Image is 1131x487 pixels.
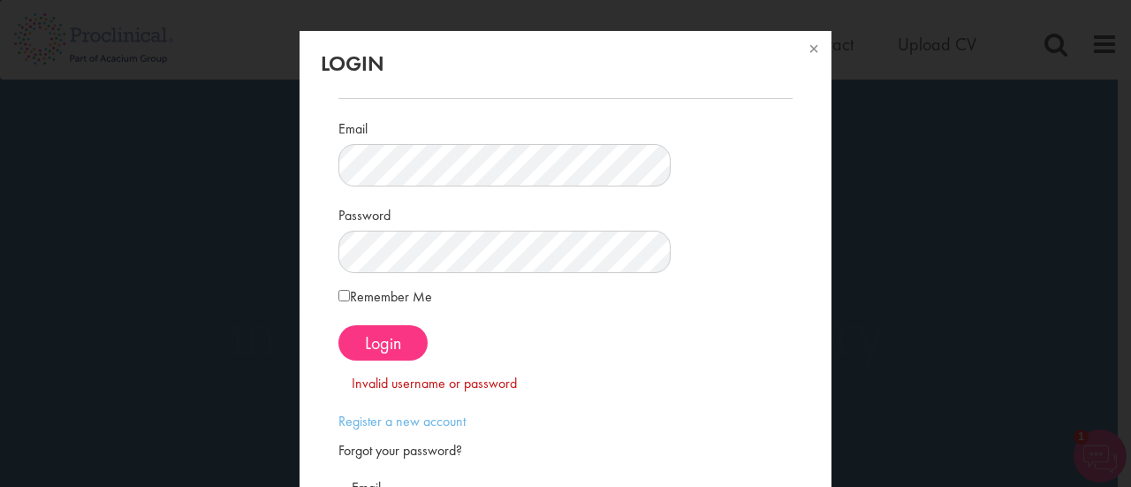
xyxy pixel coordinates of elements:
[338,441,793,461] div: Forgot your password?
[338,200,391,226] label: Password
[338,286,432,308] label: Remember Me
[338,325,428,361] button: Login
[352,374,779,394] div: Invalid username or password
[365,331,401,354] span: Login
[338,113,368,140] label: Email
[321,52,810,75] h2: Login
[338,412,466,430] a: Register a new account
[338,290,350,301] input: Remember Me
